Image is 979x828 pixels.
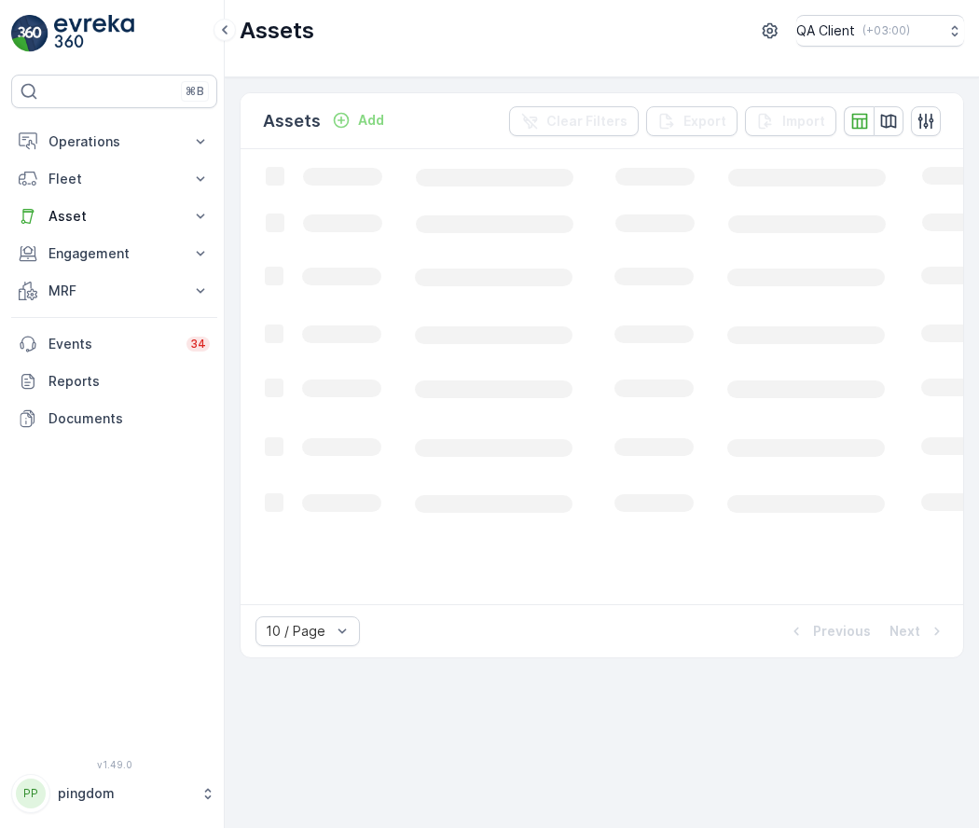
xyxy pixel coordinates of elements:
[785,620,873,642] button: Previous
[11,400,217,437] a: Documents
[48,207,180,226] p: Asset
[546,112,627,131] p: Clear Filters
[11,325,217,363] a: Events34
[240,16,314,46] p: Assets
[48,244,180,263] p: Engagement
[11,198,217,235] button: Asset
[11,774,217,813] button: PPpingdom
[889,622,920,641] p: Next
[48,335,175,353] p: Events
[11,272,217,310] button: MRF
[48,132,180,151] p: Operations
[888,620,948,642] button: Next
[11,363,217,400] a: Reports
[48,282,180,300] p: MRF
[11,123,217,160] button: Operations
[263,108,321,134] p: Assets
[58,784,191,803] p: pingdom
[48,409,210,428] p: Documents
[186,84,204,99] p: ⌘B
[11,235,217,272] button: Engagement
[745,106,836,136] button: Import
[11,759,217,770] span: v 1.49.0
[358,111,384,130] p: Add
[324,109,392,131] button: Add
[796,21,855,40] p: QA Client
[813,622,871,641] p: Previous
[11,160,217,198] button: Fleet
[683,112,726,131] p: Export
[796,15,964,47] button: QA Client(+03:00)
[54,15,134,52] img: logo_light-DOdMpM7g.png
[862,23,910,38] p: ( +03:00 )
[48,372,210,391] p: Reports
[190,337,206,352] p: 34
[646,106,738,136] button: Export
[11,15,48,52] img: logo
[509,106,639,136] button: Clear Filters
[782,112,825,131] p: Import
[16,779,46,808] div: PP
[48,170,180,188] p: Fleet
